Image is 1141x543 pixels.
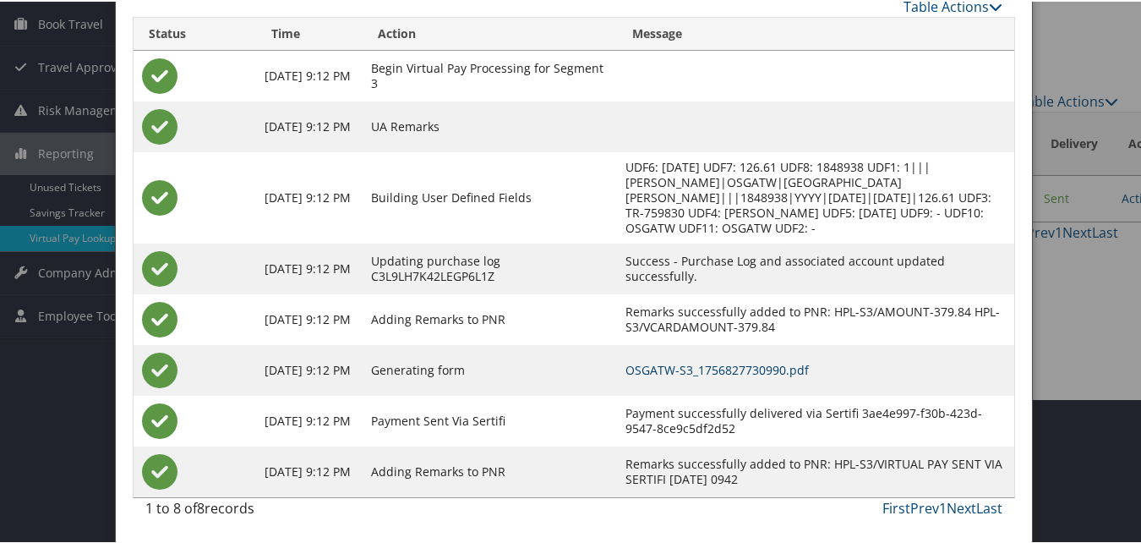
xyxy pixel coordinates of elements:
td: [DATE] 9:12 PM [256,445,363,496]
td: Updating purchase log C3L9LH7K42LEGP6L1Z [363,242,616,293]
a: OSGATW-S3_1756827730990.pdf [625,360,809,376]
td: UA Remarks [363,100,616,151]
a: Last [976,497,1002,516]
td: [DATE] 9:12 PM [256,343,363,394]
td: Success - Purchase Log and associated account updated successfully. [617,242,1015,293]
td: Building User Defined Fields [363,151,616,242]
td: [DATE] 9:12 PM [256,293,363,343]
td: [DATE] 9:12 PM [256,394,363,445]
td: Generating form [363,343,616,394]
span: 8 [197,497,205,516]
a: Prev [910,497,939,516]
th: Action: activate to sort column ascending [363,16,616,49]
td: Remarks successfully added to PNR: HPL-S3/AMOUNT-379.84 HPL-S3/VCARDAMOUNT-379.84 [617,293,1015,343]
td: Remarks successfully added to PNR: HPL-S3/VIRTUAL PAY SENT VIA SERTIFI [DATE] 0942 [617,445,1015,496]
th: Time: activate to sort column ascending [256,16,363,49]
a: Next [947,497,976,516]
a: First [882,497,910,516]
th: Message: activate to sort column ascending [617,16,1015,49]
td: Payment Sent Via Sertifi [363,394,616,445]
a: 1 [939,497,947,516]
div: 1 to 8 of records [145,496,341,525]
td: Adding Remarks to PNR [363,445,616,496]
td: Begin Virtual Pay Processing for Segment 3 [363,49,616,100]
td: Adding Remarks to PNR [363,293,616,343]
td: [DATE] 9:12 PM [256,242,363,293]
td: UDF6: [DATE] UDF7: 126.61 UDF8: 1848938 UDF1: 1|||[PERSON_NAME]|OSGATW|[GEOGRAPHIC_DATA] [PERSON_... [617,151,1015,242]
td: [DATE] 9:12 PM [256,100,363,151]
td: [DATE] 9:12 PM [256,49,363,100]
td: Payment successfully delivered via Sertifi 3ae4e997-f30b-423d-9547-8ce9c5df2d52 [617,394,1015,445]
th: Status: activate to sort column ascending [134,16,256,49]
td: [DATE] 9:12 PM [256,151,363,242]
